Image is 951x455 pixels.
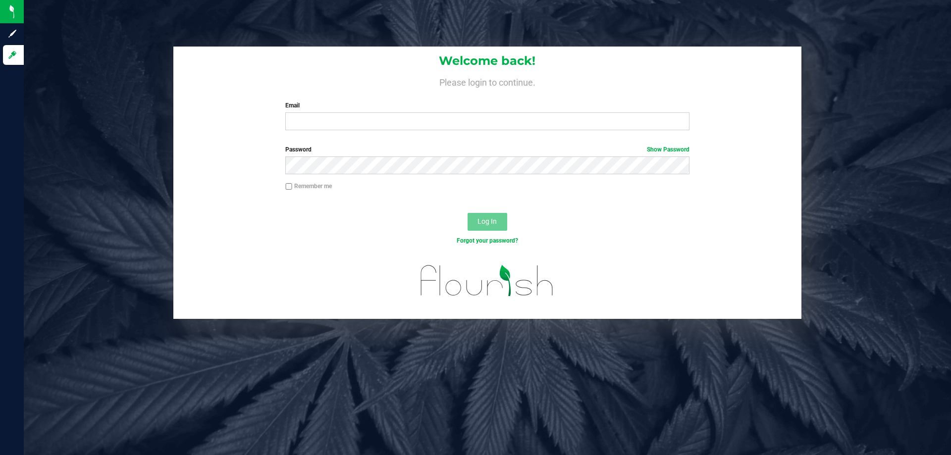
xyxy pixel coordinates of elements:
[477,217,497,225] span: Log In
[285,183,292,190] input: Remember me
[285,101,689,110] label: Email
[7,29,17,39] inline-svg: Sign up
[173,75,801,87] h4: Please login to continue.
[285,182,332,191] label: Remember me
[468,213,507,231] button: Log In
[173,54,801,67] h1: Welcome back!
[7,50,17,60] inline-svg: Log in
[285,146,312,153] span: Password
[457,237,518,244] a: Forgot your password?
[647,146,689,153] a: Show Password
[409,255,566,306] img: flourish_logo.svg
